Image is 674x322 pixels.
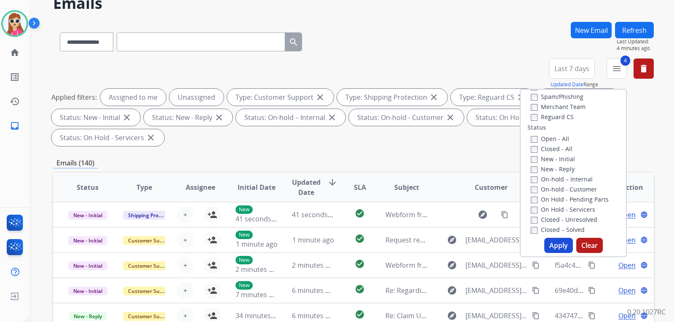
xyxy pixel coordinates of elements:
[576,238,603,253] button: Clear
[337,89,447,106] div: Type: Shipping Protection
[531,145,572,153] label: Closed - All
[10,48,20,58] mat-icon: home
[236,109,345,126] div: Status: On-hold – Internal
[51,109,140,126] div: Status: New - Initial
[51,92,97,102] p: Applied filters:
[617,38,654,45] span: Last Updated:
[394,182,419,192] span: Subject
[615,22,654,38] button: Refresh
[53,158,98,168] p: Emails (140)
[531,175,593,183] label: On-hold – Internal
[618,285,636,295] span: Open
[531,113,574,121] label: Reguard CS
[10,121,20,131] mat-icon: inbox
[355,208,365,218] mat-icon: check_circle
[531,197,538,203] input: On Hold - Pending Parts
[531,165,575,173] label: New - Reply
[68,211,107,220] span: New - Initial
[235,256,253,264] p: New
[355,259,365,269] mat-icon: check_circle
[532,287,540,294] mat-icon: content_copy
[77,182,99,192] span: Status
[122,112,132,122] mat-icon: close
[177,257,194,274] button: +
[588,261,596,269] mat-icon: content_copy
[68,261,107,270] span: New - Initial
[349,109,464,126] div: Status: On-hold - Customer
[618,260,636,270] span: Open
[207,260,217,270] mat-icon: person_add
[554,67,589,70] span: Last 7 days
[123,236,178,245] span: Customer Support
[146,133,156,143] mat-icon: close
[531,205,595,213] label: On Hold - Servicers
[3,12,27,35] img: avatar
[445,112,455,122] mat-icon: close
[69,312,107,321] span: New - Reply
[235,311,284,320] span: 34 minutes ago
[544,238,573,253] button: Apply
[235,214,285,224] span: 41 seconds ago
[385,261,576,270] span: Webform from [EMAIL_ADDRESS][DOMAIN_NAME] on [DATE]
[640,236,648,244] mat-icon: language
[292,177,321,197] span: Updated Date
[327,177,337,187] mat-icon: arrow_downward
[531,217,538,224] input: Closed - Unresolved
[531,195,609,203] label: On Hold - Pending Parts
[10,72,20,82] mat-icon: list_alt
[447,311,457,321] mat-icon: explore
[571,22,612,38] button: New Email
[549,59,595,79] button: Last 7 days
[607,59,627,79] button: 4
[640,287,648,294] mat-icon: language
[177,232,194,248] button: +
[429,92,439,102] mat-icon: close
[292,286,337,295] span: 6 minutes ago
[612,64,622,74] mat-icon: menu
[385,311,440,320] span: Re: Claim Update
[531,136,538,143] input: Open - All
[621,56,630,66] span: 4
[183,285,187,295] span: +
[627,307,666,317] p: 0.20.1027RC
[183,235,187,245] span: +
[640,261,648,269] mat-icon: language
[186,182,215,192] span: Assignee
[588,312,596,319] mat-icon: content_copy
[235,231,253,239] p: New
[355,284,365,294] mat-icon: check_circle
[289,37,299,47] mat-icon: search
[292,235,334,245] span: 1 minute ago
[51,129,164,146] div: Status: On Hold - Servicers
[100,89,166,106] div: Assigned to me
[292,261,337,270] span: 2 minutes ago
[531,104,538,111] input: Merchant Team
[169,89,224,106] div: Unassigned
[618,235,636,245] span: Open
[207,235,217,245] mat-icon: person_add
[177,206,194,223] button: +
[183,210,187,220] span: +
[447,285,457,295] mat-icon: explore
[618,210,636,220] span: Open
[531,94,538,101] input: Spam/Phishing
[531,207,538,213] input: On Hold - Servicers
[144,109,233,126] div: Status: New - Reply
[227,89,334,106] div: Type: Customer Support
[123,261,178,270] span: Customer Support
[531,82,565,90] label: Dev Test
[617,45,654,52] span: 4 minutes ago
[531,186,538,193] input: On-hold - Customer
[551,81,583,88] button: Updated Date
[465,285,527,295] span: [EMAIL_ADDRESS][DOMAIN_NAME]
[531,216,597,224] label: Closed - Unresolved
[123,211,181,220] span: Shipping Protection
[327,112,337,122] mat-icon: close
[123,287,178,295] span: Customer Support
[355,309,365,319] mat-icon: check_circle
[451,89,535,106] div: Type: Reguard CS
[214,112,224,122] mat-icon: close
[447,235,457,245] mat-icon: explore
[207,285,217,295] mat-icon: person_add
[531,156,538,163] input: New - Initial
